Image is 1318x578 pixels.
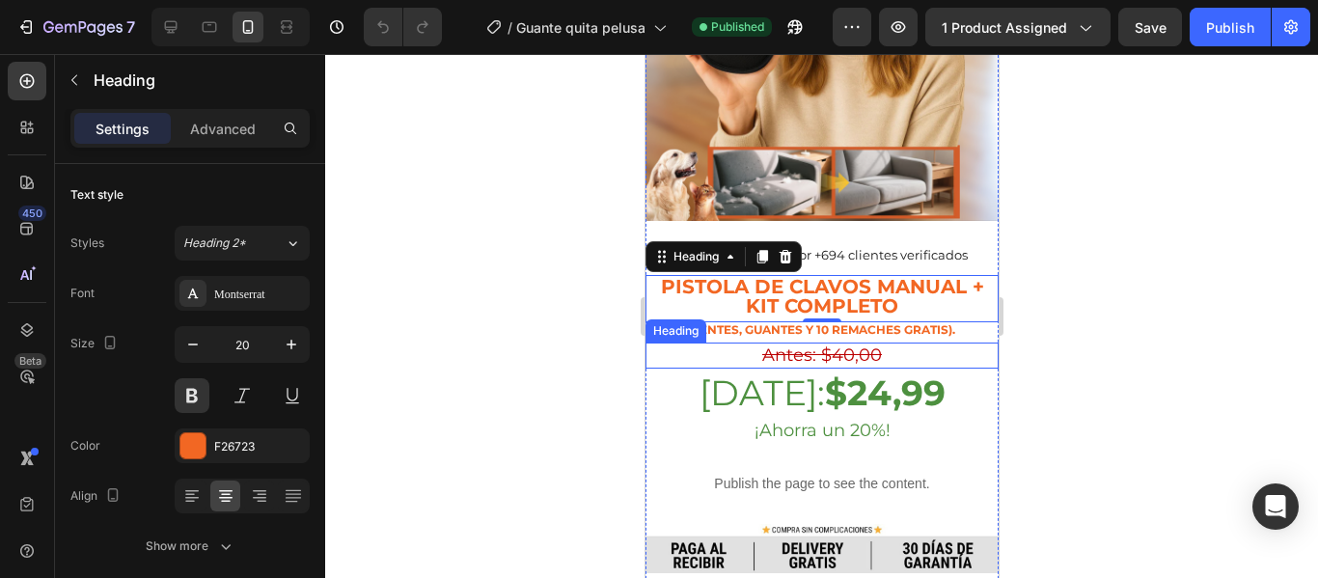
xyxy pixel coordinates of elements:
button: Publish [1190,8,1271,46]
div: F26723 [214,438,305,455]
p: Advanced [190,119,256,139]
p: Settings [96,119,150,139]
p: 7 [126,15,135,39]
div: Align [70,483,124,509]
iframe: Design area [645,54,999,578]
div: 450 [18,206,46,221]
div: Beta [14,353,46,369]
button: 1 product assigned [925,8,1111,46]
span: / [508,17,512,38]
span: 1 product assigned [942,17,1067,38]
div: Publish [1206,17,1254,38]
div: Open Intercom Messenger [1252,483,1299,530]
span: Published [711,18,764,36]
button: Save [1118,8,1182,46]
div: Undo/Redo [364,8,442,46]
div: Styles [70,234,104,252]
div: Montserrat [214,286,305,303]
button: 7 [8,8,144,46]
div: Font [70,285,95,302]
div: Color [70,437,100,454]
div: Text style [70,186,124,204]
button: Show more [70,529,310,564]
button: Heading 2* [175,226,310,261]
div: Show more [146,537,235,556]
span: Heading 2* [183,234,246,252]
span: Guante quita pelusa [516,17,645,38]
span: Save [1135,19,1167,36]
div: Size [70,331,122,357]
p: Heading [94,69,302,92]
